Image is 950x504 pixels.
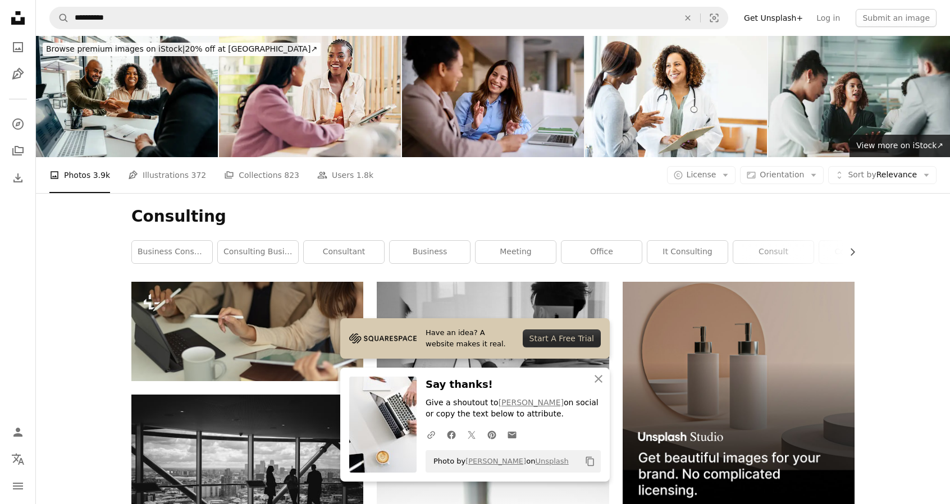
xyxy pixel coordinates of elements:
[561,241,642,263] a: office
[7,36,29,58] a: Photos
[848,169,917,181] span: Relevance
[349,330,417,347] img: file-1705255347840-230a6ab5bca9image
[441,423,462,446] a: Share on Facebook
[842,241,855,263] button: scroll list to the right
[426,377,601,393] h3: Say thanks!
[131,282,363,381] img: Cropped shot of businesswomen consulting on their project with tablet in meeting room
[523,329,601,347] div: Start A Free Trial
[219,36,401,157] img: Smile, students or women on tablet for university exam in classroom with information, research or...
[856,141,943,150] span: View more on iStock ↗
[499,398,564,407] a: [PERSON_NAME]
[131,466,363,476] a: people standing inside city building
[7,113,29,135] a: Explore
[849,135,950,157] a: View more on iStock↗
[535,457,568,465] a: Unsplash
[7,448,29,470] button: Language
[131,207,855,227] h1: Consulting
[462,423,482,446] a: Share on Twitter
[224,157,299,193] a: Collections 823
[740,166,824,184] button: Orientation
[428,452,569,470] span: Photo by on
[482,423,502,446] a: Share on Pinterest
[402,36,584,157] img: Two businesswomen discussing happily in the office
[304,241,384,263] a: consultant
[132,241,212,263] a: business consulting
[647,241,728,263] a: it consulting
[810,9,847,27] a: Log in
[340,318,610,359] a: Have an idea? A website makes it real.Start A Free Trial
[7,421,29,443] a: Log in / Sign up
[36,36,218,157] img: Couple closing real estate contract with real estate agent
[760,170,804,179] span: Orientation
[585,36,767,157] img: Doctor and Patient Discussing Healthcare in Clinic
[390,241,470,263] a: business
[131,326,363,336] a: Cropped shot of businesswomen consulting on their project with tablet in meeting room
[50,7,69,29] button: Search Unsplash
[46,44,185,53] span: Browse premium images on iStock |
[317,157,373,193] a: Users 1.8k
[856,9,937,27] button: Submit an image
[191,169,207,181] span: 372
[701,7,728,29] button: Visual search
[46,44,317,53] span: 20% off at [GEOGRAPHIC_DATA] ↗
[426,397,601,420] p: Give a shoutout to on social or copy the text below to attribute.
[426,327,514,350] span: Have an idea? A website makes it real.
[7,140,29,162] a: Collections
[357,169,373,181] span: 1.8k
[476,241,556,263] a: meeting
[377,282,609,436] img: man using MacBook
[737,9,810,27] a: Get Unsplash+
[828,166,937,184] button: Sort byRelevance
[687,170,716,179] span: License
[7,167,29,189] a: Download History
[7,475,29,497] button: Menu
[733,241,814,263] a: consult
[7,63,29,85] a: Illustrations
[768,36,950,157] img: Woman, lawyer and tablet at meeting with team, planning and discussion for review for legal case ...
[49,7,728,29] form: Find visuals sitewide
[502,423,522,446] a: Share over email
[581,452,600,471] button: Copy to clipboard
[848,170,876,179] span: Sort by
[675,7,700,29] button: Clear
[128,157,206,193] a: Illustrations 372
[667,166,736,184] button: License
[218,241,298,263] a: consulting business
[284,169,299,181] span: 823
[819,241,899,263] a: consultation
[36,36,327,63] a: Browse premium images on iStock|20% off at [GEOGRAPHIC_DATA]↗
[465,457,526,465] a: [PERSON_NAME]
